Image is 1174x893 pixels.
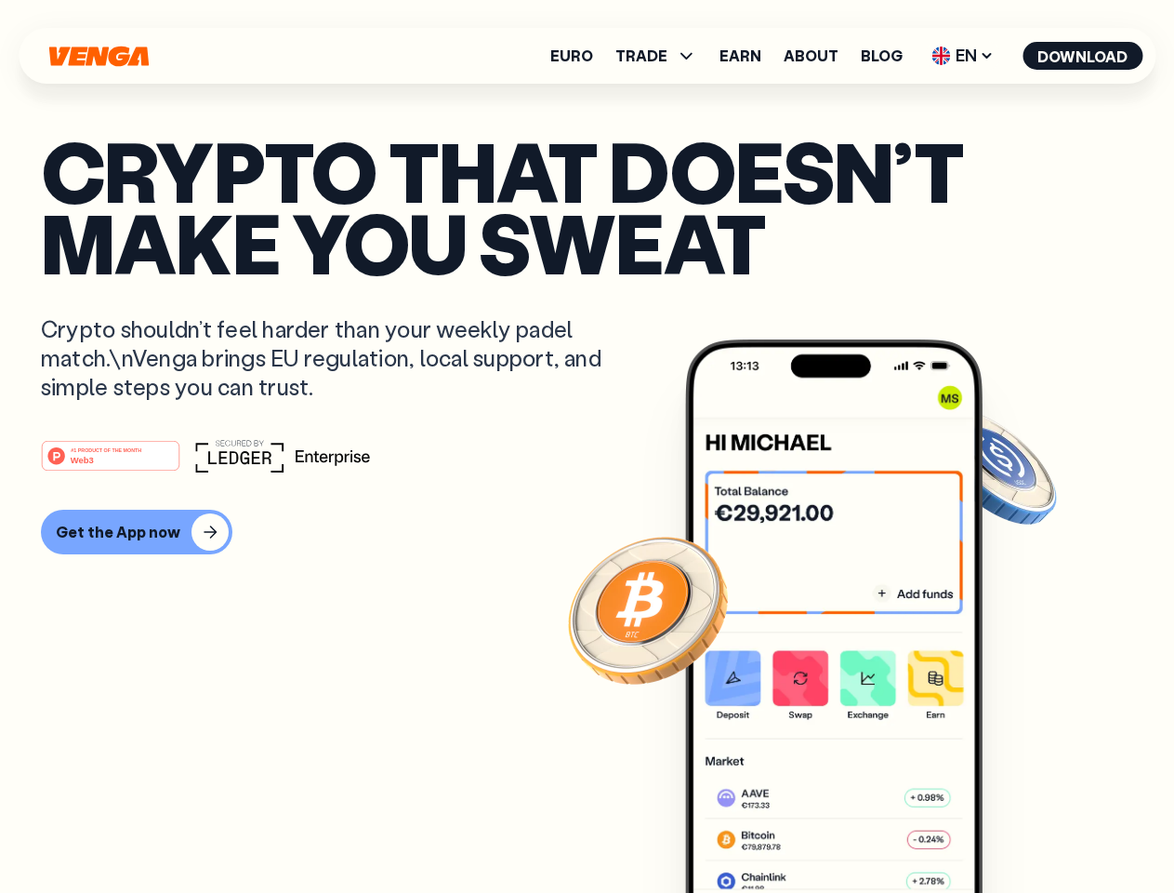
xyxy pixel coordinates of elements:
tspan: #1 PRODUCT OF THE MONTH [71,446,141,452]
span: TRADE [615,48,667,63]
div: Get the App now [56,523,180,541]
a: About [784,48,838,63]
a: Blog [861,48,903,63]
p: Crypto shouldn’t feel harder than your weekly padel match.\nVenga brings EU regulation, local sup... [41,314,628,402]
a: #1 PRODUCT OF THE MONTHWeb3 [41,451,180,475]
img: flag-uk [931,47,950,65]
span: TRADE [615,45,697,67]
span: EN [925,41,1000,71]
img: Bitcoin [564,526,732,693]
svg: Home [46,46,151,67]
button: Get the App now [41,510,232,554]
a: Euro [550,48,593,63]
img: USDC coin [927,400,1061,534]
p: Crypto that doesn’t make you sweat [41,135,1133,277]
tspan: Web3 [71,454,94,464]
button: Download [1022,42,1142,70]
a: Get the App now [41,510,1133,554]
a: Earn [719,48,761,63]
